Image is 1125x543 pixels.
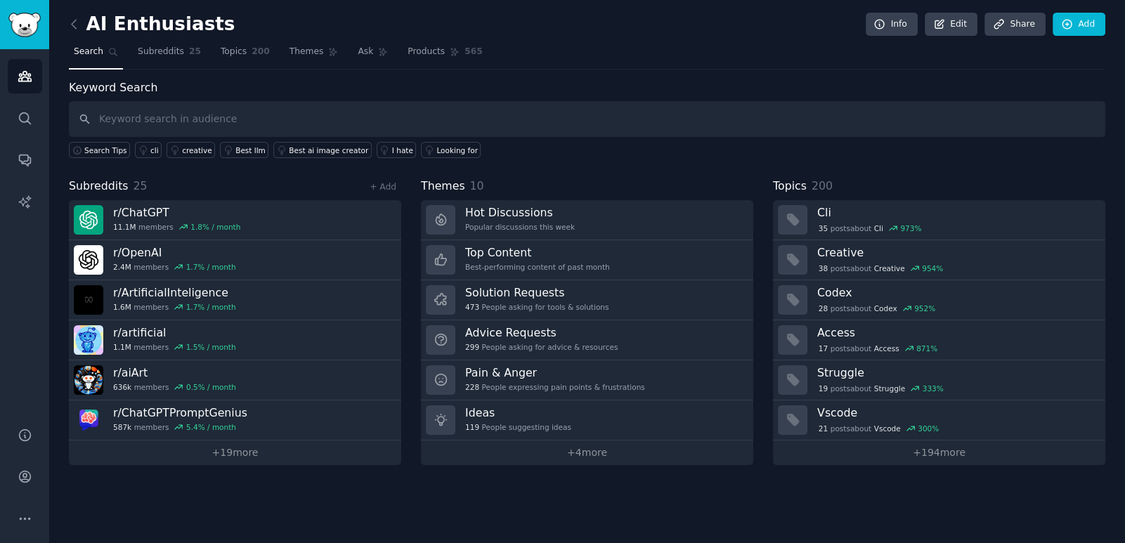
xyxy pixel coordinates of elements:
span: 200 [812,179,833,192]
div: 1.7 % / month [186,302,236,312]
div: 954 % [922,263,943,273]
h3: r/ ArtificialInteligence [113,285,236,300]
label: Keyword Search [69,81,157,94]
span: 28 [819,303,828,313]
a: Add [1053,13,1105,37]
input: Keyword search in audience [69,101,1105,137]
a: Solution Requests473People asking for tools & solutions [421,280,753,320]
div: creative [182,145,212,155]
div: People expressing pain points & frustrations [465,382,645,392]
span: Access [874,344,899,353]
a: Codex28postsaboutCodex952% [773,280,1105,320]
img: artificial [74,325,103,355]
div: post s about [817,302,937,315]
span: 636k [113,382,131,392]
a: Best llm [220,142,268,158]
h3: Cli [817,205,1095,220]
span: 587k [113,422,131,432]
h3: Solution Requests [465,285,609,300]
a: r/artificial1.1Mmembers1.5% / month [69,320,401,360]
h3: Hot Discussions [465,205,575,220]
span: 35 [819,223,828,233]
span: 2.4M [113,262,131,272]
a: Ask [353,41,393,70]
a: Best ai image creator [273,142,371,158]
a: r/ChatGPT11.1Mmembers1.8% / month [69,200,401,240]
a: cli [135,142,162,158]
span: Codex [874,303,897,313]
h3: Access [817,325,1095,340]
h3: Codex [817,285,1095,300]
span: 25 [134,179,148,192]
span: 1.6M [113,302,131,312]
span: Topics [221,46,247,58]
div: 1.5 % / month [186,342,236,352]
img: aiArt [74,365,103,395]
div: People suggesting ideas [465,422,571,432]
h3: Ideas [465,405,571,420]
div: members [113,382,236,392]
a: Cli35postsaboutCli973% [773,200,1105,240]
h3: Struggle [817,365,1095,380]
div: 871 % [916,344,937,353]
span: Vscode [874,424,901,433]
span: 473 [465,302,479,312]
h3: Vscode [817,405,1095,420]
div: People asking for tools & solutions [465,302,609,312]
div: 952 % [914,303,935,313]
div: I hate [392,145,413,155]
div: People asking for advice & resources [465,342,618,352]
div: 973 % [900,223,921,233]
div: 0.5 % / month [186,382,236,392]
a: Ideas119People suggesting ideas [421,400,753,440]
a: r/ChatGPTPromptGenius587kmembers5.4% / month [69,400,401,440]
div: 1.8 % / month [190,222,240,232]
span: 19 [819,384,828,393]
span: Search Tips [84,145,127,155]
a: Themes [285,41,344,70]
span: Themes [290,46,324,58]
div: post s about [817,222,923,235]
div: post s about [817,422,940,435]
div: members [113,422,247,432]
span: 1.1M [113,342,131,352]
span: Struggle [874,384,905,393]
a: Search [69,41,123,70]
h3: r/ OpenAI [113,245,236,260]
a: Subreddits25 [133,41,206,70]
span: 10 [470,179,484,192]
a: Struggle19postsaboutStruggle333% [773,360,1105,400]
span: 565 [464,46,483,58]
img: ArtificialInteligence [74,285,103,315]
h3: r/ ChatGPTPromptGenius [113,405,247,420]
div: members [113,342,236,352]
img: OpenAI [74,245,103,275]
a: I hate [377,142,417,158]
div: members [113,302,236,312]
span: 299 [465,342,479,352]
a: r/OpenAI2.4Mmembers1.7% / month [69,240,401,280]
a: Hot DiscussionsPopular discussions this week [421,200,753,240]
a: Products565 [403,41,487,70]
span: 119 [465,422,479,432]
div: post s about [817,382,944,395]
a: Info [866,13,918,37]
img: GummySearch logo [8,13,41,37]
a: Looking for [421,142,481,158]
a: Creative38postsaboutCreative954% [773,240,1105,280]
a: Advice Requests299People asking for advice & resources [421,320,753,360]
a: Top ContentBest-performing content of past month [421,240,753,280]
span: Subreddits [138,46,184,58]
span: Search [74,46,103,58]
div: 300 % [918,424,939,433]
div: post s about [817,342,939,355]
a: Vscode21postsaboutVscode300% [773,400,1105,440]
div: post s about [817,262,944,275]
span: Subreddits [69,178,129,195]
div: 333 % [923,384,944,393]
div: Popular discussions this week [465,222,575,232]
span: 25 [189,46,201,58]
h2: AI Enthusiasts [69,13,235,36]
div: Looking for [436,145,478,155]
div: 5.4 % / month [186,422,236,432]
